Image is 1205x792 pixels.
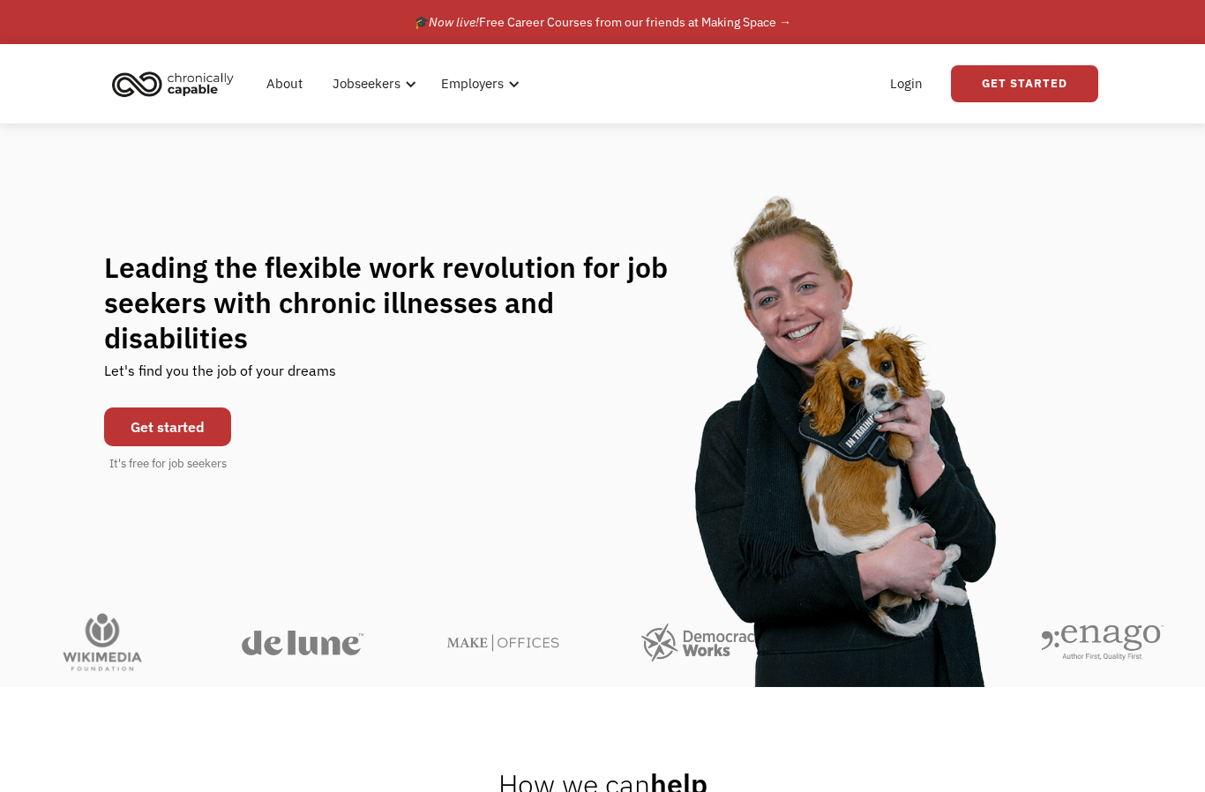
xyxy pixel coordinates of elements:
em: Now live! [429,14,479,30]
div: It's free for job seekers [109,455,227,473]
div: Employers [430,56,525,112]
div: Employers [441,73,504,94]
a: Login [879,56,933,112]
h1: Leading the flexible work revolution for job seekers with chronic illnesses and disabilities [104,250,702,355]
a: home [107,64,247,103]
div: Jobseekers [333,73,400,94]
a: About [256,56,313,112]
div: Jobseekers [322,56,422,112]
a: Get started [104,407,231,446]
div: 🎓 Free Career Courses from our friends at Making Space → [414,11,791,33]
div: Let's find you the job of your dreams [104,355,336,399]
img: Chronically Capable logo [107,64,239,103]
a: Get Started [951,65,1098,102]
